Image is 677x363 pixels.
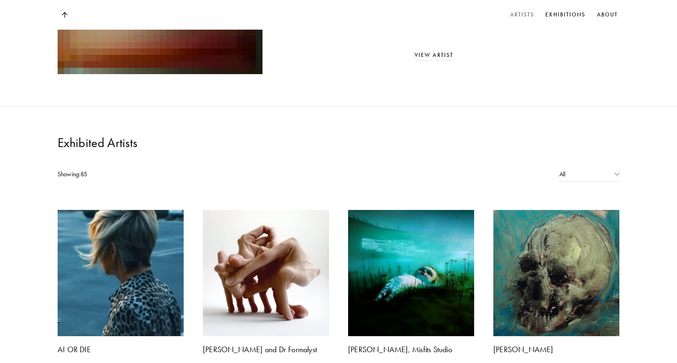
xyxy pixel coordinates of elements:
[415,6,563,23] span: - Dr [PERSON_NAME]
[544,9,587,21] a: Exhibitions
[203,210,329,355] a: Artist Profile[PERSON_NAME] and Dr Formalyst
[58,210,184,336] img: Artist Profile
[348,210,474,355] a: Artist Profile[PERSON_NAME], Misfits Studio
[559,167,619,182] div: All
[595,9,620,21] a: About
[415,52,453,58] a: View Artist
[62,12,67,18] img: Top
[509,9,536,21] a: Artists
[58,345,91,354] b: AI OR DIE
[203,345,317,354] b: [PERSON_NAME] and Dr Formalyst
[348,345,452,354] b: [PERSON_NAME], Misfits Studio
[493,210,619,336] img: Artist Profile
[493,210,619,355] a: Artist Profile[PERSON_NAME]
[493,345,553,354] b: [PERSON_NAME]
[348,210,474,336] img: Artist Profile
[58,210,184,355] a: Artist ProfileAI OR DIE
[203,210,329,336] img: Artist Profile
[58,135,137,151] h3: Exhibited Artists
[615,173,619,175] img: Chevron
